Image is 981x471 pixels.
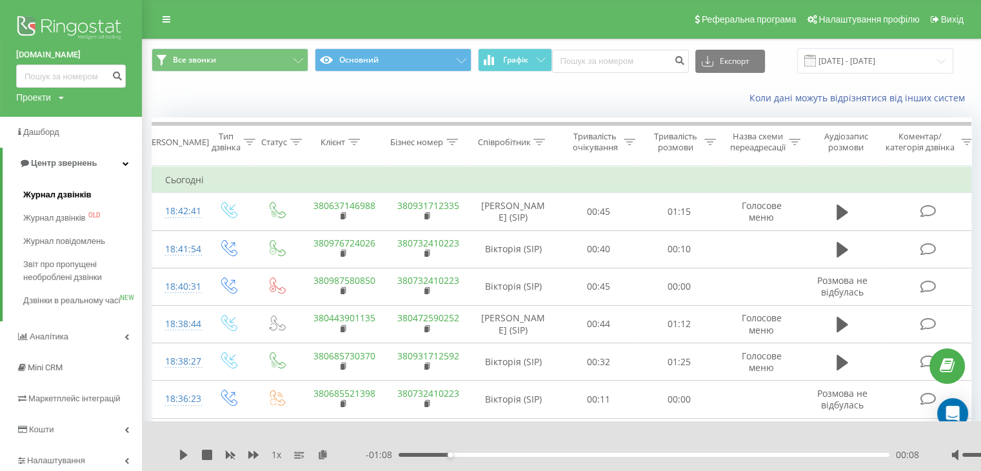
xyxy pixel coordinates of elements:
[720,193,804,230] td: Голосове меню
[639,305,720,343] td: 01:12
[559,305,639,343] td: 00:44
[559,418,639,456] td: 00:20
[23,230,142,253] a: Журнал повідомлень
[390,137,443,148] div: Бізнес номер
[16,65,126,88] input: Пошук за номером
[650,131,701,153] div: Тривалість розмови
[165,237,191,262] div: 18:41:54
[468,381,559,418] td: Вікторія (SIP)
[397,312,459,324] a: 380472590252
[503,55,528,65] span: Графік
[165,349,191,374] div: 18:38:27
[212,131,241,153] div: Тип дзвінка
[313,199,375,212] a: 380637146988
[366,448,399,461] span: - 01:08
[937,398,968,429] div: Open Intercom Messenger
[165,386,191,412] div: 18:36:23
[478,48,552,72] button: Графік
[23,258,135,284] span: Звіт про пропущені необроблені дзвінки
[397,387,459,399] a: 380732410223
[749,92,971,104] a: Коли дані можуть відрізнятися вiд інших систем
[639,193,720,230] td: 01:15
[448,452,453,457] div: Accessibility label
[23,212,85,225] span: Журнал дзвінків
[639,381,720,418] td: 00:00
[639,230,720,268] td: 00:10
[3,148,142,179] a: Центр звернень
[272,448,281,461] span: 1 x
[730,131,786,153] div: Назва схеми переадресації
[313,312,375,324] a: 380443901135
[559,381,639,418] td: 00:11
[152,167,978,193] td: Сьогодні
[468,193,559,230] td: [PERSON_NAME] (SIP)
[30,332,68,341] span: Аналiтика
[702,14,797,25] span: Реферальна програма
[639,268,720,305] td: 00:00
[28,363,63,372] span: Mini CRM
[28,394,121,403] span: Маркетплейс інтеграцій
[720,343,804,381] td: Голосове меню
[397,199,459,212] a: 380931712335
[695,50,765,73] button: Експорт
[165,312,191,337] div: 18:38:44
[477,137,530,148] div: Співробітник
[313,274,375,286] a: 380987580850
[639,418,720,456] td: 01:04
[941,14,964,25] span: Вихід
[817,274,867,298] span: Розмова не відбулась
[23,206,142,230] a: Журнал дзвінківOLD
[321,137,345,148] div: Клієнт
[23,253,142,289] a: Звіт про пропущені необроблені дзвінки
[16,91,51,104] div: Проекти
[16,48,126,61] a: [DOMAIN_NAME]
[23,289,142,312] a: Дзвінки в реальному часіNEW
[23,235,105,248] span: Журнал повідомлень
[397,350,459,362] a: 380931712592
[559,343,639,381] td: 00:32
[31,158,97,168] span: Центр звернень
[29,425,54,434] span: Кошти
[468,343,559,381] td: Вікторія (SIP)
[896,448,919,461] span: 00:08
[882,131,958,153] div: Коментар/категорія дзвінка
[559,268,639,305] td: 00:45
[720,418,804,456] td: Голосове меню
[165,274,191,299] div: 18:40:31
[313,237,375,249] a: 380976724026
[720,305,804,343] td: Голосове меню
[815,131,877,153] div: Аудіозапис розмови
[23,294,120,307] span: Дзвінки в реальному часі
[313,387,375,399] a: 380685521398
[818,14,919,25] span: Налаштування профілю
[570,131,620,153] div: Тривалість очікування
[16,13,126,45] img: Ringostat logo
[315,48,471,72] button: Основний
[23,127,59,137] span: Дашборд
[261,137,287,148] div: Статус
[397,237,459,249] a: 380732410223
[23,183,142,206] a: Журнал дзвінків
[313,350,375,362] a: 380685730370
[173,55,216,65] span: Все звонки
[639,343,720,381] td: 01:25
[559,230,639,268] td: 00:40
[152,48,308,72] button: Все звонки
[817,387,867,411] span: Розмова не відбулась
[23,188,92,201] span: Журнал дзвінків
[468,268,559,305] td: Вікторія (SIP)
[468,418,559,456] td: Вікторія (SIP)
[144,137,209,148] div: [PERSON_NAME]
[468,230,559,268] td: Вікторія (SIP)
[468,305,559,343] td: [PERSON_NAME] (SIP)
[397,274,459,286] a: 380732410223
[552,50,689,73] input: Пошук за номером
[27,456,85,465] span: Налаштування
[559,193,639,230] td: 00:45
[165,199,191,224] div: 18:42:41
